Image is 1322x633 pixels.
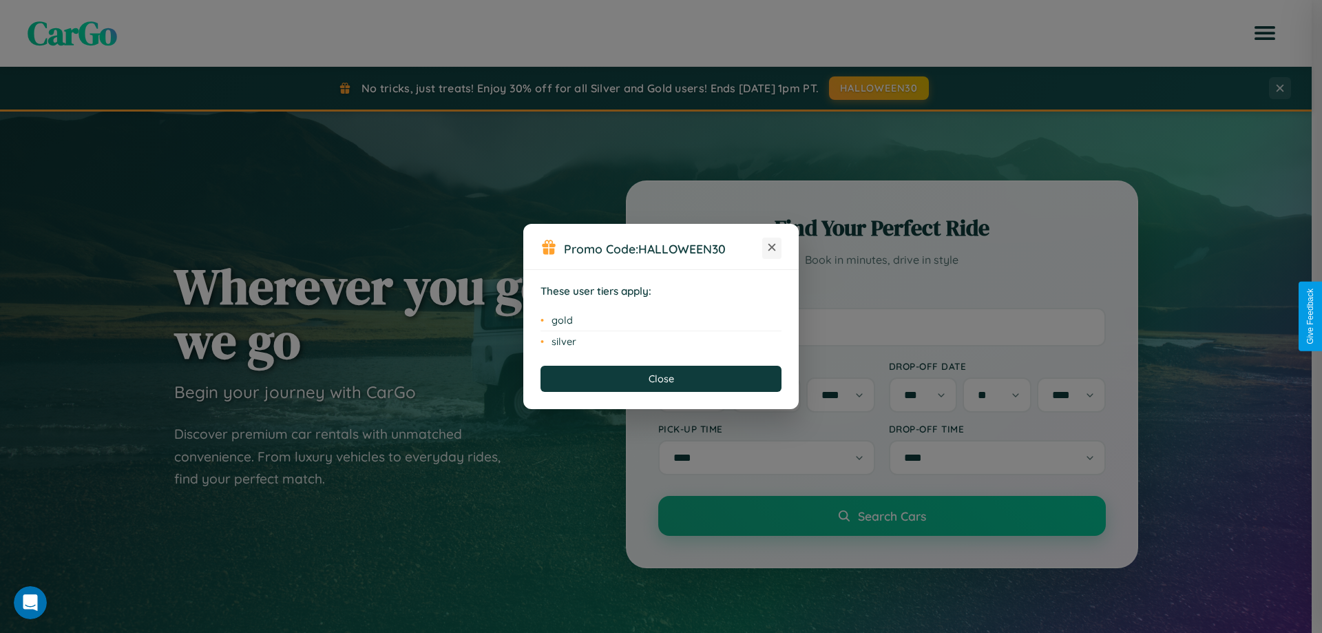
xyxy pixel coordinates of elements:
[14,586,47,619] iframe: Intercom live chat
[541,284,651,298] strong: These user tiers apply:
[638,241,726,256] b: HALLOWEEN30
[1305,289,1315,344] div: Give Feedback
[564,241,762,256] h3: Promo Code:
[541,310,781,331] li: gold
[541,366,781,392] button: Close
[541,331,781,352] li: silver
